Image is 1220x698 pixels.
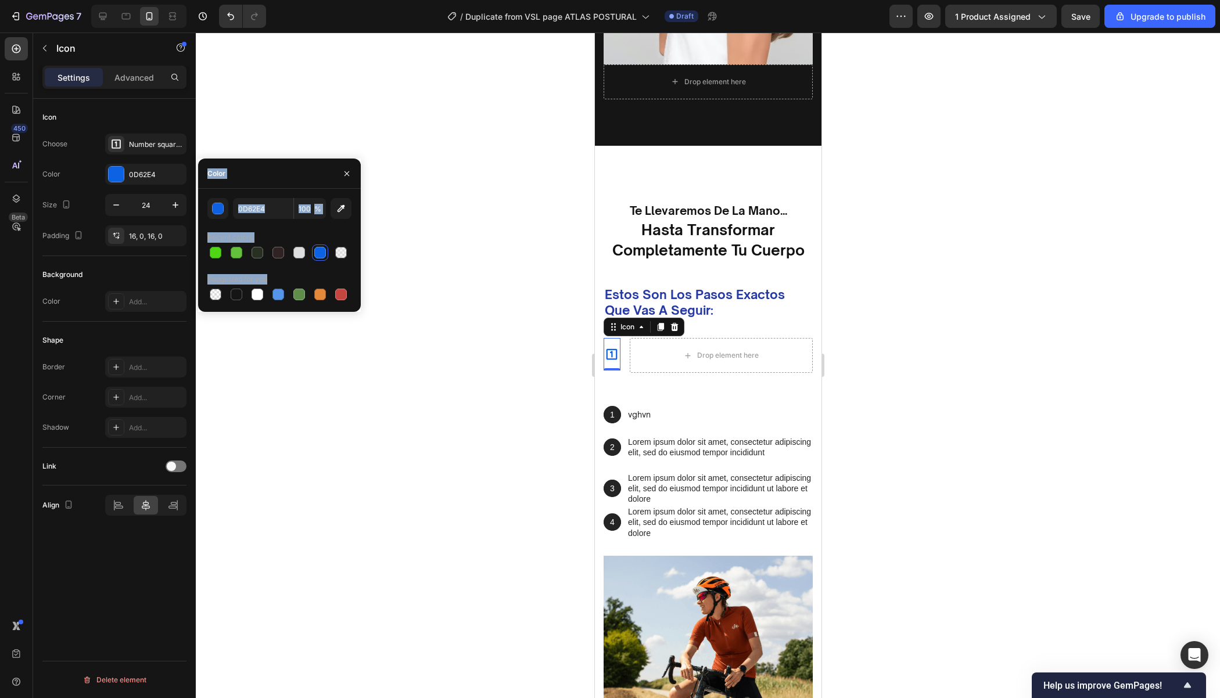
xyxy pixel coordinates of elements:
[42,197,73,213] div: Size
[1043,680,1180,691] span: Help us improve GemPages!
[207,232,253,243] div: Recent colors
[1061,5,1100,28] button: Save
[56,41,155,55] p: Icon
[42,362,65,372] div: Border
[42,228,85,244] div: Padding
[1114,10,1205,23] div: Upgrade to publish
[129,170,184,180] div: 0D62E4
[114,71,154,84] p: Advanced
[42,269,82,280] div: Background
[129,423,184,433] div: Add...
[207,168,225,179] div: Color
[42,139,67,149] div: Choose
[42,671,186,689] button: Delete element
[1071,12,1090,21] span: Save
[955,10,1031,23] span: 1 product assigned
[129,362,184,373] div: Add...
[42,169,60,179] div: Color
[945,5,1057,28] button: 1 product assigned
[314,204,321,214] span: %
[42,422,69,433] div: Shadow
[233,198,293,219] input: Eg: FFFFFF
[11,124,28,133] div: 450
[76,9,81,23] p: 7
[219,5,266,28] div: Undo/Redo
[465,10,637,23] span: Duplicate from VSL page ATLAS POSTURAL
[42,392,66,402] div: Corner
[207,274,267,285] div: Suggested for you
[42,296,60,307] div: Color
[595,33,821,698] iframe: Design area
[9,213,28,222] div: Beta
[42,498,76,513] div: Align
[42,335,63,346] div: Shape
[129,297,184,307] div: Add...
[1180,641,1208,669] div: Open Intercom Messenger
[42,461,56,472] div: Link
[460,10,463,23] span: /
[676,11,694,21] span: Draft
[82,673,146,687] div: Delete element
[1104,5,1215,28] button: Upgrade to publish
[42,112,56,123] div: Icon
[129,393,184,403] div: Add...
[58,71,90,84] p: Settings
[1043,678,1194,692] button: Show survey - Help us improve GemPages!
[129,139,184,150] div: Number square one bold
[129,231,184,242] div: 16, 0, 16, 0
[5,5,87,28] button: 7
